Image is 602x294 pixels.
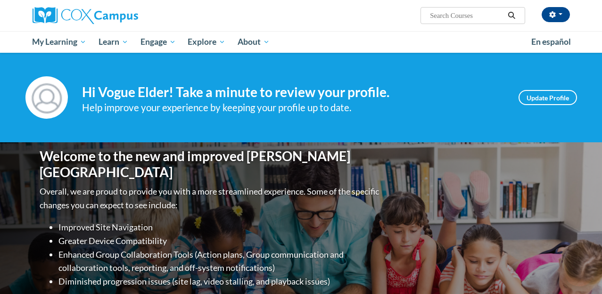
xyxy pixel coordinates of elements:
[25,31,577,53] div: Main menu
[82,84,504,100] h4: Hi Vogue Elder! Take a minute to review your profile.
[25,76,68,119] img: Profile Image
[519,90,577,105] a: Update Profile
[58,248,381,275] li: Enhanced Group Collaboration Tools (Action plans, Group communication and collaboration tools, re...
[33,7,202,24] a: Cox Campus
[33,7,138,24] img: Cox Campus
[188,36,225,48] span: Explore
[26,31,93,53] a: My Learning
[140,36,176,48] span: Engage
[32,36,86,48] span: My Learning
[564,256,594,286] iframe: Button to launch messaging window
[58,220,381,234] li: Improved Site Navigation
[181,31,231,53] a: Explore
[238,36,270,48] span: About
[134,31,182,53] a: Engage
[82,100,504,115] div: Help improve your experience by keeping your profile up to date.
[504,10,519,21] button: Search
[40,148,381,180] h1: Welcome to the new and improved [PERSON_NAME][GEOGRAPHIC_DATA]
[542,7,570,22] button: Account Settings
[231,31,276,53] a: About
[99,36,128,48] span: Learn
[525,32,577,52] a: En español
[92,31,134,53] a: Learn
[40,185,381,212] p: Overall, we are proud to provide you with a more streamlined experience. Some of the specific cha...
[58,234,381,248] li: Greater Device Compatibility
[58,275,381,288] li: Diminished progression issues (site lag, video stalling, and playback issues)
[531,37,571,47] span: En español
[429,10,504,21] input: Search Courses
